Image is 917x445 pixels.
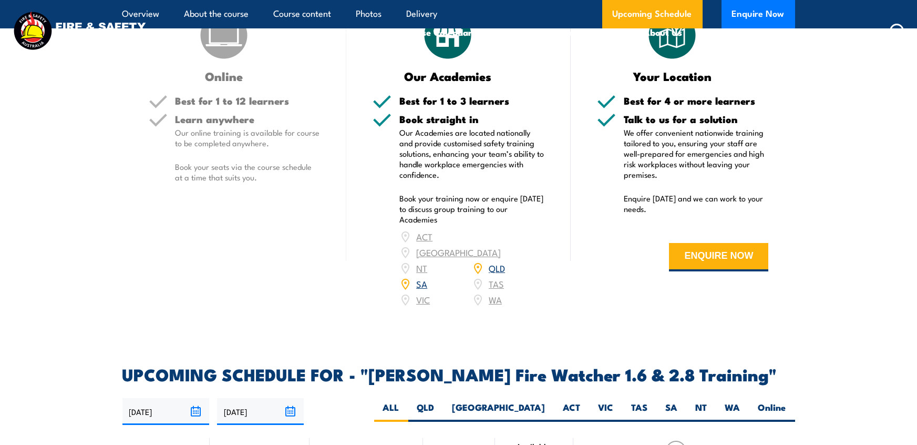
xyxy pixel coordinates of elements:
[399,96,544,106] h5: Best for 1 to 3 learners
[176,96,321,106] h5: Best for 1 to 12 learners
[346,18,379,46] a: Courses
[496,18,621,46] a: Emergency Response Services
[657,401,687,422] label: SA
[624,96,769,106] h5: Best for 4 or more learners
[624,193,769,214] p: Enquire [DATE] and we can work to your needs.
[416,277,427,290] a: SA
[752,18,811,46] a: Learner Portal
[669,243,768,271] button: ENQUIRE NOW
[687,401,716,422] label: NT
[716,401,749,422] label: WA
[399,114,544,124] h5: Book straight in
[834,18,868,46] a: Contact
[176,114,321,124] h5: Learn anywhere
[399,127,544,180] p: Our Academies are located nationally and provide customised safety training solutions, enhancing ...
[590,401,623,422] label: VIC
[122,367,795,381] h2: UPCOMING SCHEDULE FOR - "[PERSON_NAME] Fire Watcher 1.6 & 2.8 Training"
[623,401,657,422] label: TAS
[217,398,304,425] input: To date
[489,261,505,274] a: QLD
[149,70,300,82] h3: Online
[403,18,472,46] a: Course Calendar
[554,401,590,422] label: ACT
[444,401,554,422] label: [GEOGRAPHIC_DATA]
[706,18,729,46] a: News
[597,70,748,82] h3: Your Location
[374,401,408,422] label: ALL
[408,401,444,422] label: QLD
[644,18,683,46] a: About Us
[399,193,544,225] p: Book your training now or enquire [DATE] to discuss group training to our Academies
[176,161,321,183] p: Book your seats via the course schedule at a time that suits you.
[176,127,321,148] p: Our online training is available for course to be completed anywhere.
[122,398,209,425] input: From date
[624,127,769,180] p: We offer convenient nationwide training tailored to you, ensuring your staff are well-prepared fo...
[373,70,523,82] h3: Our Academies
[749,401,795,422] label: Online
[624,114,769,124] h5: Talk to us for a solution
